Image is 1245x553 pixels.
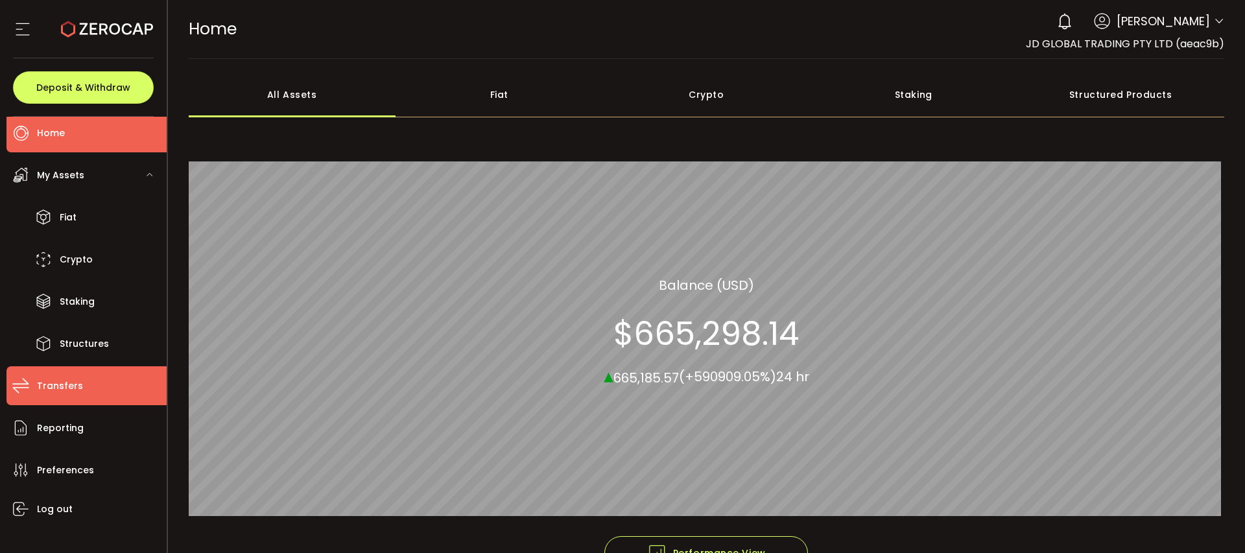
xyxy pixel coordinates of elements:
[604,361,613,389] span: ▴
[396,72,603,117] div: Fiat
[603,72,811,117] div: Crypto
[679,368,776,386] span: (+590909.05%)
[37,461,94,480] span: Preferences
[37,500,73,519] span: Log out
[60,292,95,311] span: Staking
[613,368,679,386] span: 665,185.57
[37,377,83,395] span: Transfers
[659,275,754,294] section: Balance (USD)
[1091,413,1245,553] iframe: Chat Widget
[1117,12,1210,30] span: [PERSON_NAME]
[60,250,93,269] span: Crypto
[1026,36,1224,51] span: JD GLOBAL TRADING PTY LTD (aeac9b)
[37,419,84,438] span: Reporting
[189,18,237,40] span: Home
[189,72,396,117] div: All Assets
[613,314,799,353] section: $665,298.14
[776,368,809,386] span: 24 hr
[36,83,130,92] span: Deposit & Withdraw
[60,208,77,227] span: Fiat
[810,72,1017,117] div: Staking
[1091,413,1245,553] div: 聊天小组件
[37,166,84,185] span: My Assets
[1017,72,1225,117] div: Structured Products
[37,124,65,143] span: Home
[13,71,154,104] button: Deposit & Withdraw
[60,335,109,353] span: Structures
